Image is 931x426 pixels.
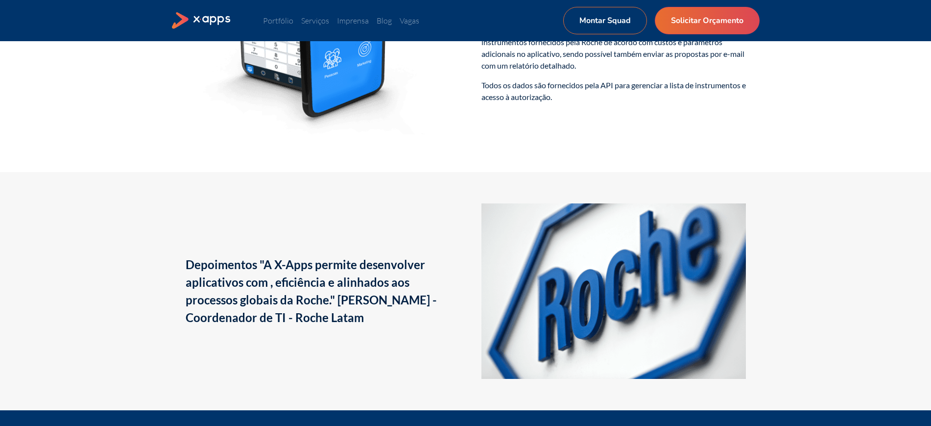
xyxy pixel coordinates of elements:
[263,16,293,25] a: Portfólio
[301,16,329,25] a: Serviços
[337,16,369,25] a: Imprensa
[186,256,450,326] h2: Depoimentos "A X-Apps permite desenvolver aplicativos com , eficiência e alinhados aos processos ...
[655,7,760,34] a: Solicitar Orçamento
[377,16,392,25] a: Blog
[563,7,647,34] a: Montar Squad
[481,13,746,72] p: O Aplicativo Calc Pro Chile tem como objetivo fornecer uma maneira fácil e rápida de simular prop...
[481,79,746,103] p: Todos os dados são fornecidos pela API para gerenciar a lista de instrumentos e acesso à autoriza...
[481,203,746,379] img: Fachada roche
[400,16,419,25] a: Vagas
